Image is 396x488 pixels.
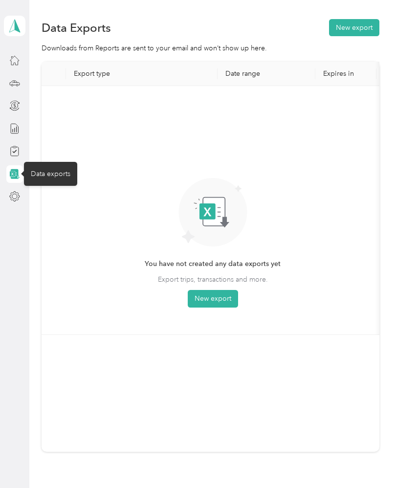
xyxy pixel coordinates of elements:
span: You have not created any data exports yet [145,259,281,269]
span: Export trips, transactions and more. [158,274,268,285]
button: New export [329,19,379,36]
th: Date range [218,62,315,86]
div: Data exports [24,162,77,186]
th: Expires in [315,62,376,86]
h1: Data Exports [42,22,111,33]
button: New export [188,290,238,308]
iframe: Everlance-gr Chat Button Frame [341,433,396,488]
div: Downloads from Reports are sent to your email and won’t show up here. [42,43,379,53]
th: Export type [66,62,218,86]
